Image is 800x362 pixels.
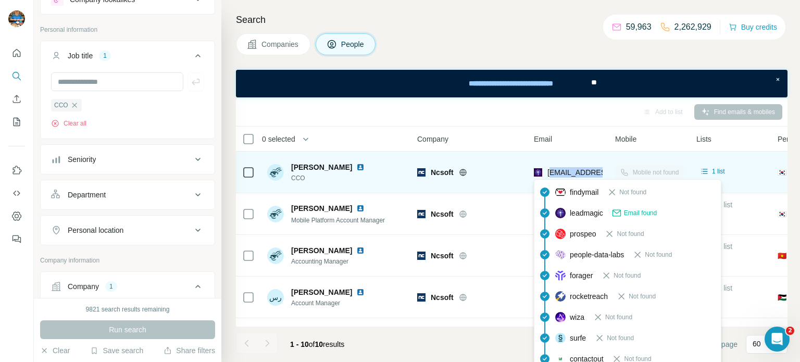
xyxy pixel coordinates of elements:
[431,251,454,261] span: Ncsoft
[291,217,385,224] span: Mobile Platform Account Manager
[570,208,603,218] span: leadmagic
[534,134,552,144] span: Email
[555,250,566,259] img: provider people-data-labs logo
[555,291,566,302] img: provider rocketreach logo
[41,218,215,243] button: Personal location
[309,340,315,348] span: of
[431,167,454,178] span: Ncsoft
[555,270,566,281] img: provider forager logo
[356,246,365,255] img: LinkedIn logo
[674,21,711,33] p: 2,262,929
[99,51,111,60] div: 1
[778,209,786,219] span: 🇰🇷
[570,312,584,322] span: wiza
[607,333,634,343] span: Not found
[41,274,215,303] button: Company1
[786,327,794,335] span: 2
[8,67,25,85] button: Search
[90,345,143,356] button: Save search
[615,134,636,144] span: Mobile
[729,20,777,34] button: Buy credits
[291,298,369,308] span: Account Manager
[8,44,25,63] button: Quick start
[629,292,656,301] span: Not found
[8,230,25,248] button: Feedback
[236,70,787,97] iframe: Banner
[356,163,365,171] img: LinkedIn logo
[290,340,309,348] span: 1 - 10
[570,249,624,260] span: people-data-labs
[267,206,284,222] img: Avatar
[68,190,106,200] div: Department
[778,251,786,261] span: 🇻🇳
[570,187,598,197] span: findymail
[534,167,542,178] img: provider leadmagic logo
[547,168,671,177] span: [EMAIL_ADDRESS][DOMAIN_NAME]
[267,164,284,181] img: Avatar
[431,292,454,303] span: Ncsoft
[555,312,566,322] img: provider wiza logo
[68,225,123,235] div: Personal location
[356,288,365,296] img: LinkedIn logo
[431,209,454,219] span: Ncsoft
[267,289,284,306] div: رس
[54,101,68,110] span: CCO
[341,39,365,49] span: People
[315,340,323,348] span: 10
[8,113,25,131] button: My lists
[555,208,566,218] img: provider leadmagic logo
[291,203,352,214] span: [PERSON_NAME]
[570,270,593,281] span: forager
[555,187,566,197] img: provider findymail logo
[164,345,215,356] button: Share filters
[291,257,369,266] span: Accounting Manager
[617,229,644,239] span: Not found
[86,305,170,314] div: 9821 search results remaining
[68,51,93,61] div: Job title
[570,333,586,343] span: surfe
[68,154,96,165] div: Seniority
[645,250,672,259] span: Not found
[291,173,369,183] span: CCO
[290,340,344,348] span: results
[41,182,215,207] button: Department
[614,271,641,280] span: Not found
[605,313,632,322] span: Not found
[291,245,352,256] span: [PERSON_NAME]
[41,147,215,172] button: Seniority
[753,339,761,349] p: 60
[40,345,70,356] button: Clear
[40,256,215,265] p: Company information
[68,281,99,292] div: Company
[51,119,86,128] button: Clear all
[570,229,596,239] span: prospeo
[555,229,566,239] img: provider prospeo logo
[8,90,25,108] button: Enrich CSV
[624,208,657,218] span: Email found
[291,287,352,297] span: [PERSON_NAME]
[555,356,566,361] img: provider contactout logo
[712,167,725,176] span: 1 list
[41,43,215,72] button: Job title1
[261,39,299,49] span: Companies
[40,25,215,34] p: Personal information
[8,184,25,203] button: Use Surfe API
[778,292,786,303] span: 🇯🇴
[236,13,787,27] h4: Search
[8,207,25,226] button: Dashboard
[555,333,566,343] img: provider surfe logo
[696,134,711,144] span: Lists
[417,168,426,177] img: Logo of Ncsoft
[619,188,646,197] span: Not found
[626,21,652,33] p: 59,963
[417,252,426,260] img: Logo of Ncsoft
[8,161,25,180] button: Use Surfe on LinkedIn
[291,162,352,172] span: [PERSON_NAME]
[262,134,295,144] span: 0 selected
[417,210,426,218] img: Logo of Ncsoft
[267,247,284,264] img: Avatar
[765,327,790,352] iframe: Intercom live chat
[570,291,608,302] span: rocketreach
